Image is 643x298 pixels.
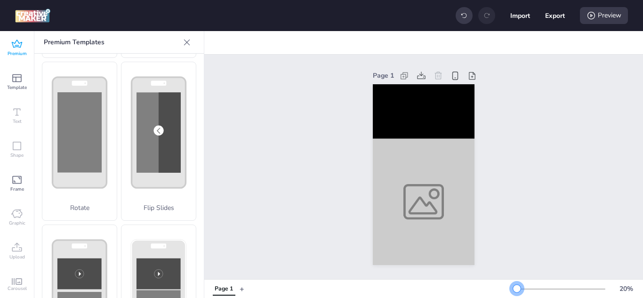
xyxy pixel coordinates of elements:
[215,285,233,293] div: Page 1
[8,50,27,57] span: Premium
[240,281,244,297] button: +
[545,6,565,25] button: Export
[13,118,22,125] span: Text
[208,281,240,297] div: Tabs
[121,203,196,213] p: Flip Slides
[580,7,628,24] div: Preview
[615,284,637,294] div: 20 %
[8,285,27,292] span: Carousel
[7,84,27,91] span: Template
[510,6,530,25] button: Import
[10,152,24,159] span: Shape
[373,71,394,81] div: Page 1
[9,219,25,227] span: Graphic
[42,203,117,213] p: Rotate
[15,8,50,23] img: logo Creative Maker
[10,185,24,193] span: Frame
[9,253,25,261] span: Upload
[44,31,179,54] p: Premium Templates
